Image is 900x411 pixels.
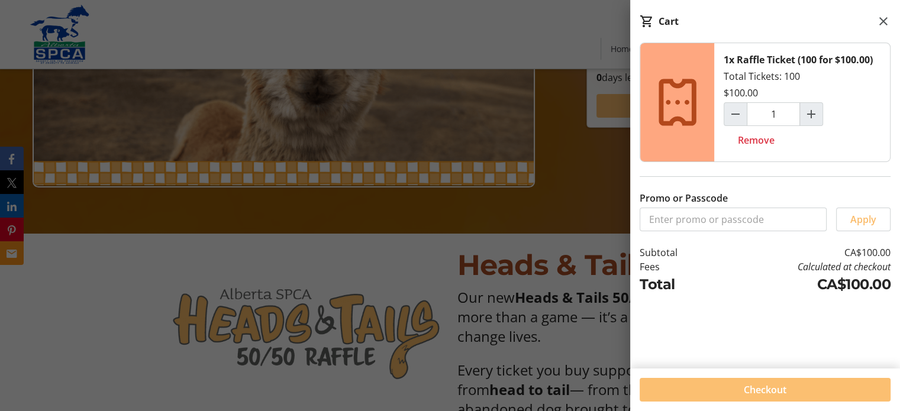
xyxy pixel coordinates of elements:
[712,274,891,295] td: CA$100.00
[640,260,712,274] td: Fees
[640,245,712,260] td: Subtotal
[640,274,712,295] td: Total
[712,260,891,274] td: Calculated at checkout
[850,212,876,226] span: Apply
[747,102,800,126] input: Raffle Ticket (100 for $100.00) Quantity
[724,103,747,125] button: Decrement by one
[640,378,891,402] button: Checkout
[714,43,890,161] div: Total Tickets: 100
[738,133,775,147] span: Remove
[659,14,679,28] div: Cart
[712,245,891,260] td: CA$100.00
[724,53,873,67] div: 1x Raffle Ticket (100 for $100.00)
[800,103,822,125] button: Increment by one
[744,383,786,397] span: Checkout
[724,128,789,152] button: Remove
[836,208,891,231] button: Apply
[640,191,728,205] label: Promo or Passcode
[724,86,758,100] div: $100.00
[640,208,827,231] input: Enter promo or passcode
